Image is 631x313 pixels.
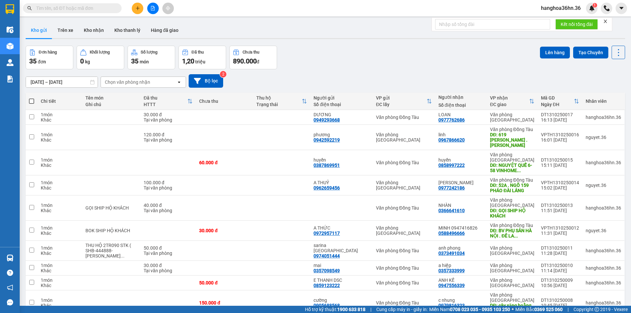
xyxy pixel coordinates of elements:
[376,180,432,190] div: Văn phòng [GEOGRAPHIC_DATA]
[144,251,193,256] div: Tại văn phòng
[41,163,79,168] div: Khác
[41,203,79,208] div: 1 món
[85,59,90,64] span: kg
[314,112,369,117] div: DƯƠNG
[314,180,369,185] div: A THUỶ
[199,280,250,285] div: 50.000 đ
[41,251,79,256] div: Khác
[541,245,579,251] div: DT1310250011
[176,79,182,85] svg: open
[144,180,193,185] div: 100.000 đ
[314,263,369,268] div: mai
[376,205,432,211] div: Văn phòng Đồng Tàu
[7,26,13,33] img: warehouse-icon
[595,307,599,312] span: copyright
[512,308,514,311] span: ⚪️
[52,22,79,38] button: Trên xe
[314,243,369,253] div: sarina việt nam
[586,160,621,165] div: hanghoa36hn.36
[140,93,196,110] th: Toggle SortBy
[41,298,79,303] div: 1 món
[243,50,259,55] div: Chưa thu
[314,268,340,273] div: 0357098549
[253,93,310,110] th: Toggle SortBy
[314,185,340,190] div: 0962659456
[26,22,52,38] button: Kho gửi
[541,283,579,288] div: 10:56 [DATE]
[490,197,534,208] div: Văn phòng [GEOGRAPHIC_DATA]
[146,22,184,38] button: Hàng đã giao
[490,152,534,163] div: Văn phòng [GEOGRAPHIC_DATA]
[144,95,187,101] div: Đã thu
[29,57,36,65] span: 35
[376,115,432,120] div: Văn phòng Đồng Tàu
[85,102,137,107] div: Ghi chú
[487,93,538,110] th: Toggle SortBy
[38,59,46,64] span: đơn
[541,102,574,107] div: Ngày ĐH
[517,168,521,173] span: ...
[151,6,155,11] span: file-add
[589,5,595,11] img: icon-new-feature
[144,117,193,123] div: Tại văn phòng
[490,163,534,173] div: DĐ: NGUYỆT QUẾ 6-58 VINHOME STARCITY
[233,57,257,65] span: 890.000
[541,117,579,123] div: 16:13 [DATE]
[135,6,140,11] span: plus
[490,95,529,101] div: VP nhận
[144,203,193,208] div: 40.000 đ
[438,283,465,288] div: 0947556339
[178,46,226,69] button: Đã thu1,20 triệu
[541,268,579,273] div: 11:14 [DATE]
[541,95,574,101] div: Mã GD
[85,205,137,211] div: GỌI SHIP HỘ KHÁCH
[80,57,84,65] span: 0
[438,278,483,283] div: ANH KẾ
[586,183,621,188] div: nguyet.36
[438,180,483,185] div: KIM OANH
[6,4,14,14] img: logo-vxr
[376,300,432,305] div: Văn phòng Đồng Tàu
[144,245,193,251] div: 50.000 đ
[41,185,79,190] div: Khác
[27,6,32,11] span: search
[189,74,223,88] button: Bộ lọc
[144,268,193,273] div: Tại văn phòng
[438,225,483,231] div: MINH 0947416826
[199,99,250,104] div: Chưa thu
[573,47,608,58] button: Tạo Chuyến
[7,270,13,276] span: question-circle
[144,185,193,190] div: Tại văn phòng
[257,59,259,64] span: đ
[438,132,483,137] div: linh
[541,225,579,231] div: VPTH1310250012
[121,253,125,258] span: ...
[144,132,193,137] div: 120.000 đ
[586,280,621,285] div: hanghoa36hn.36
[376,248,432,253] div: Văn phòng Đồng Tàu
[541,185,579,190] div: 15:02 [DATE]
[41,231,79,236] div: Khác
[26,77,98,87] input: Select a date range.
[538,93,582,110] th: Toggle SortBy
[490,223,534,228] div: Văn phòng Đồng Tàu
[85,95,137,101] div: Tên món
[616,3,627,14] button: caret-down
[586,300,621,305] div: hanghoa36hn.36
[438,245,483,251] div: anh phong
[603,19,608,24] span: close
[438,251,465,256] div: 0373491034
[141,50,157,55] div: Số lượng
[314,303,340,308] div: 0905688568
[370,306,371,313] span: |
[541,303,579,308] div: 10:45 [DATE]
[314,225,369,231] div: A THỨC
[438,303,465,308] div: 0979816323
[438,102,483,108] div: Số điện thoại
[604,5,610,11] img: phone-icon
[166,6,170,11] span: aim
[144,112,193,117] div: 30.000 đ
[438,95,483,100] div: Người nhận
[490,102,529,107] div: ĐC giao
[36,5,114,12] input: Tìm tên, số ĐT hoặc mã đơn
